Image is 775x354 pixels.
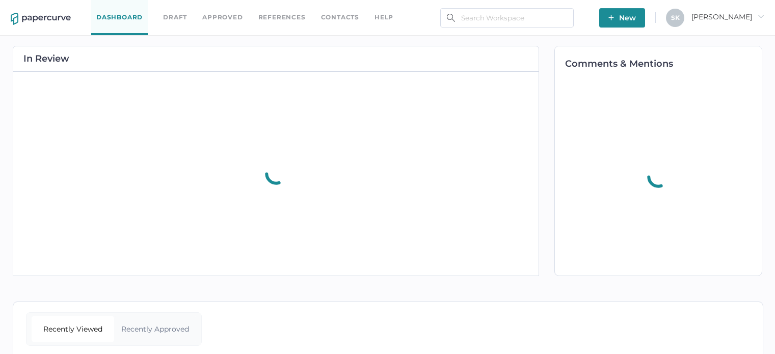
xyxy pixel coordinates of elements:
div: Recently Viewed [32,316,114,342]
h2: Comments & Mentions [565,59,761,68]
a: References [258,12,306,23]
button: New [599,8,645,28]
div: animation [637,153,679,200]
a: Approved [202,12,243,23]
i: arrow_right [757,13,764,20]
div: help [375,12,393,23]
a: Contacts [321,12,359,23]
h2: In Review [23,54,69,63]
span: New [608,8,636,28]
a: Draft [163,12,187,23]
div: Recently Approved [114,316,197,342]
input: Search Workspace [440,8,574,28]
span: [PERSON_NAME] [691,12,764,21]
img: search.bf03fe8b.svg [447,14,455,22]
div: animation [255,150,297,197]
span: S K [671,14,680,21]
img: papercurve-logo-colour.7244d18c.svg [11,13,71,25]
img: plus-white.e19ec114.svg [608,15,614,20]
